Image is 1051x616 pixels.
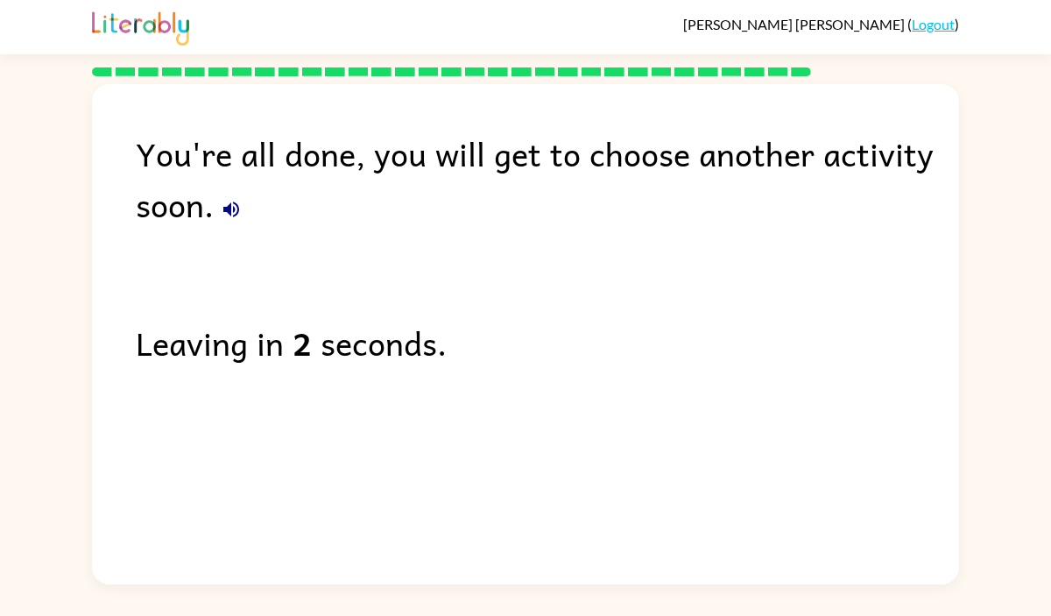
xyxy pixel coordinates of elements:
span: [PERSON_NAME] [PERSON_NAME] [683,16,907,32]
div: You're all done, you will get to choose another activity soon. [136,128,959,230]
a: Logout [912,16,955,32]
div: ( ) [683,16,959,32]
div: Leaving in seconds. [136,317,959,368]
b: 2 [293,317,312,368]
img: Literably [92,7,189,46]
